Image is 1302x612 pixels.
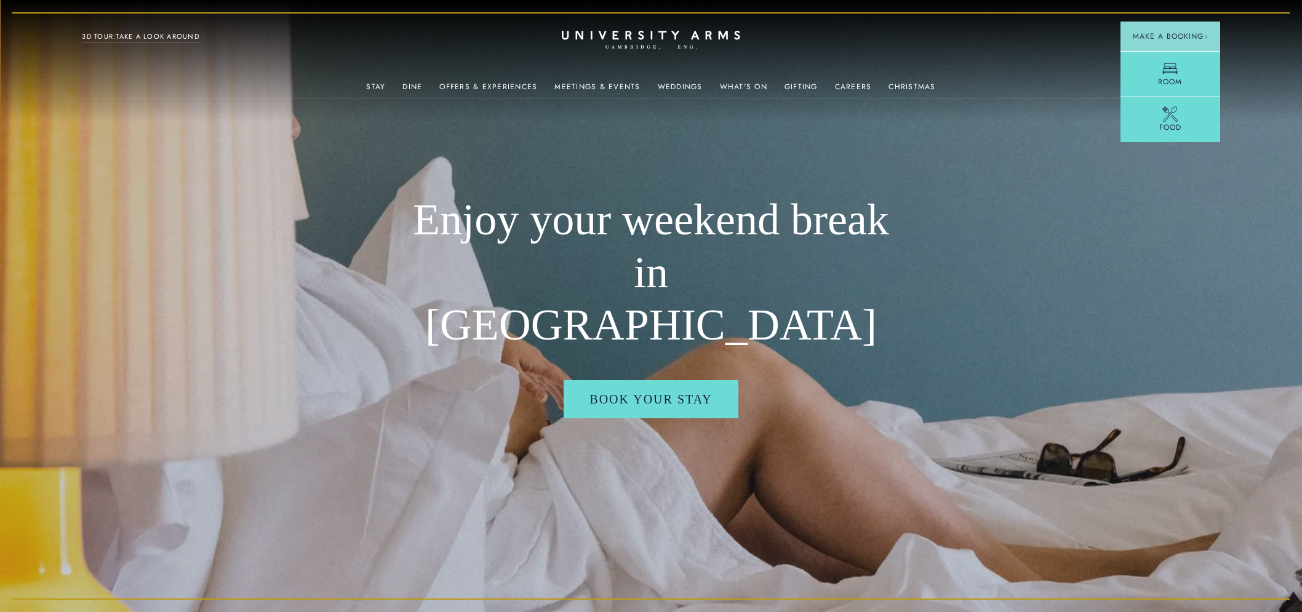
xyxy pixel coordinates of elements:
button: Make a BookingArrow icon [1120,22,1220,51]
a: Room [1120,51,1220,97]
a: Book your stay [564,380,738,418]
span: Food [1159,122,1181,133]
a: Gifting [785,82,818,98]
a: Stay [366,82,385,98]
a: Careers [835,82,872,98]
a: Weddings [658,82,703,98]
span: Make a Booking [1133,31,1208,42]
a: 3D TOUR:TAKE A LOOK AROUND [82,31,199,42]
a: Offers & Experiences [439,82,537,98]
a: What's On [720,82,767,98]
a: Meetings & Events [554,82,640,98]
a: Dine [402,82,422,98]
a: Home [562,31,740,50]
img: Arrow icon [1204,34,1208,39]
h1: Enjoy your weekend break in [GEOGRAPHIC_DATA] [405,194,897,352]
a: Christmas [889,82,935,98]
span: Room [1158,76,1182,87]
a: Food [1120,97,1220,142]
